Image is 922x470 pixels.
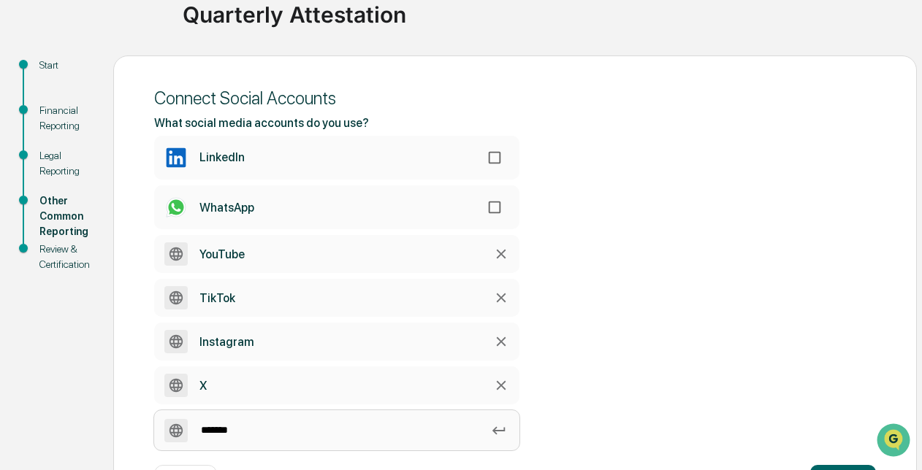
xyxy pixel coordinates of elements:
p: How can we help? [15,30,266,53]
a: 🗄️Attestations [100,177,187,204]
div: Financial Reporting [39,103,90,134]
a: 🔎Data Lookup [9,205,98,231]
a: 🖐️Preclearance [9,177,100,204]
span: Data Lookup [29,211,92,226]
span: Preclearance [29,183,94,198]
div: 🔎 [15,212,26,224]
div: Instagram [199,335,254,349]
div: YouTube [199,247,245,261]
span: Attestations [121,183,181,198]
img: LinkedIn Icon [164,146,188,169]
a: Powered byPylon [103,246,177,258]
div: Start [39,58,90,73]
img: 1746055101610-c473b297-6a78-478c-a979-82029cc54cd1 [15,111,41,137]
div: Review & Certification [39,242,90,272]
div: 🖐️ [15,185,26,196]
div: What social media accounts do you use? [154,116,876,130]
div: WhatsApp [199,201,254,215]
div: 🗄️ [106,185,118,196]
span: Pylon [145,247,177,258]
div: Start new chat [50,111,240,126]
button: Start new chat [248,115,266,133]
div: Connect Social Accounts [154,88,876,109]
div: Other Common Reporting [39,193,90,239]
div: We're available if you need us! [50,126,185,137]
div: TikTok [199,291,235,305]
div: Legal Reporting [39,148,90,179]
div: X [199,379,207,393]
iframe: Open customer support [875,422,915,461]
img: WhatsApp Icon [164,196,188,219]
div: LinkedIn [199,150,245,164]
